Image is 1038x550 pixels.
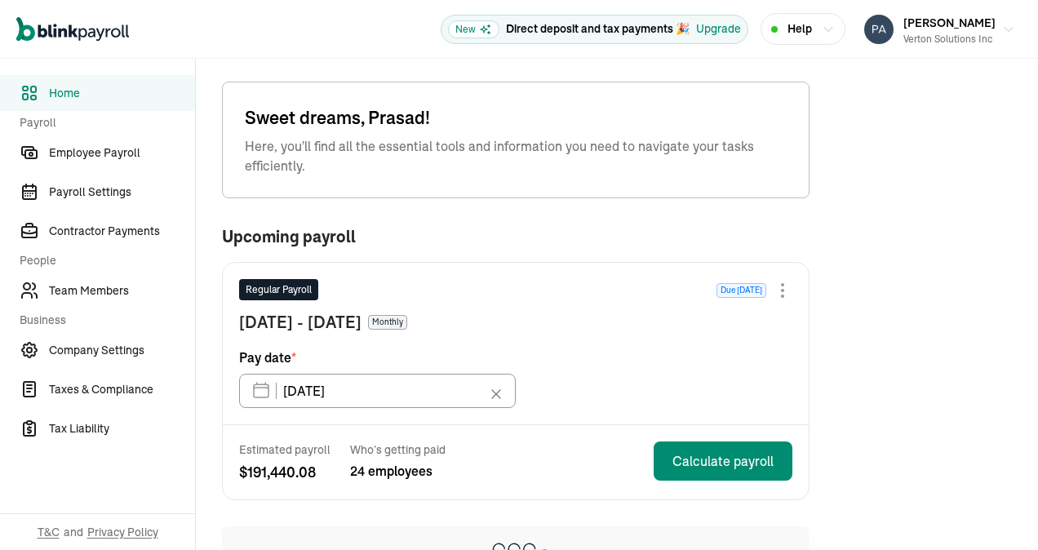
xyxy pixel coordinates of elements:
[654,441,792,481] button: Calculate payroll
[350,461,446,481] span: 24 employees
[506,20,690,38] p: Direct deposit and tax payments 🎉
[903,16,996,30] span: [PERSON_NAME]
[350,441,446,458] span: Who’s getting paid
[222,228,356,246] span: Upcoming payroll
[49,342,195,359] span: Company Settings
[245,136,787,175] span: Here, you'll find all the essential tools and information you need to navigate your tasks efficie...
[239,310,362,335] span: [DATE] - [DATE]
[245,104,787,131] span: Sweet dreams, Prasad!
[858,9,1022,50] button: [PERSON_NAME]Verton Solutions Inc
[956,472,1038,550] iframe: Chat Widget
[49,85,195,102] span: Home
[20,252,185,269] span: People
[696,20,741,38] button: Upgrade
[20,312,185,329] span: Business
[49,282,195,299] span: Team Members
[246,282,312,297] span: Regular Payroll
[761,13,845,45] button: Help
[239,374,516,408] input: XX/XX/XX
[87,524,158,540] span: Privacy Policy
[16,6,129,53] nav: Global
[20,114,185,131] span: Payroll
[49,381,195,398] span: Taxes & Compliance
[239,348,296,367] span: Pay date
[38,524,60,540] span: T&C
[239,461,330,483] span: $ 191,440.08
[787,20,812,38] span: Help
[903,32,996,47] div: Verton Solutions Inc
[49,223,195,240] span: Contractor Payments
[49,144,195,162] span: Employee Payroll
[368,315,407,330] span: Monthly
[239,441,330,458] span: Estimated payroll
[49,184,195,201] span: Payroll Settings
[716,283,766,298] span: Due [DATE]
[448,20,499,38] span: New
[49,420,195,437] span: Tax Liability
